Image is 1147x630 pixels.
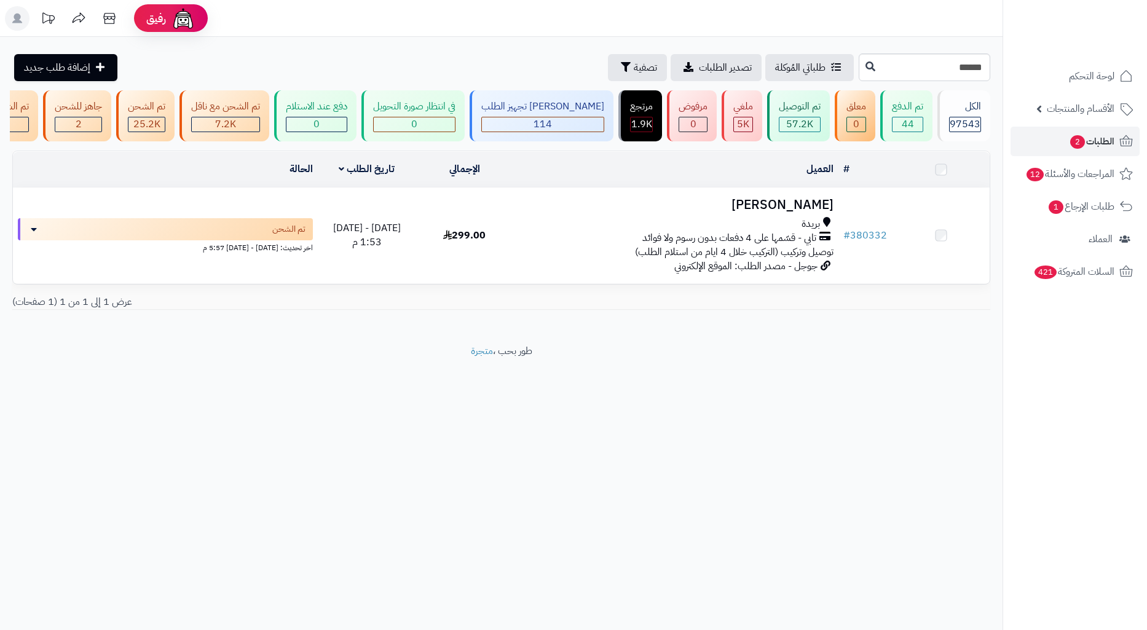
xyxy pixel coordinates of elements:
[1069,68,1114,85] span: لوحة التحكم
[1033,263,1114,280] span: السلات المتروكة
[719,90,765,141] a: ملغي 5K
[1069,133,1114,150] span: الطلبات
[902,117,914,132] span: 44
[191,100,260,114] div: تم الشحن مع ناقل
[779,117,820,132] div: 57228
[128,117,165,132] div: 25183
[892,100,923,114] div: تم الدفع
[843,228,850,243] span: #
[1011,192,1140,221] a: طلبات الإرجاع1
[1025,165,1114,183] span: المراجعات والأسئلة
[1011,127,1140,156] a: الطلبات2
[786,117,813,132] span: 57.2K
[481,100,604,114] div: [PERSON_NAME] تجهيز الطلب
[635,245,834,259] span: توصيل وتركيب (التركيب خلال 4 ايام من استلام الطلب)
[373,100,455,114] div: في انتظار صورة التحويل
[518,198,834,212] h3: [PERSON_NAME]
[733,100,753,114] div: ملغي
[950,117,980,132] span: 97543
[133,117,160,132] span: 25.2K
[3,295,502,309] div: عرض 1 إلى 1 من 1 (1 صفحات)
[775,60,826,75] span: طلباتي المُوكلة
[690,117,696,132] span: 0
[146,11,166,26] span: رفيق
[631,117,652,132] span: 1.9K
[41,90,114,141] a: جاهز للشحن 2
[616,90,664,141] a: مرتجع 1.9K
[630,100,653,114] div: مرتجع
[374,117,455,132] div: 0
[14,54,117,81] a: إضافة طلب جديد
[802,217,820,231] span: بريدة
[128,100,165,114] div: تم الشحن
[949,100,981,114] div: الكل
[671,54,762,81] a: تصدير الطلبات
[737,117,749,132] span: 5K
[1027,168,1044,181] span: 12
[482,117,604,132] div: 114
[853,117,859,132] span: 0
[339,162,395,176] a: تاريخ الطلب
[215,117,236,132] span: 7.2K
[846,100,866,114] div: معلق
[734,117,752,132] div: 5011
[333,221,401,250] span: [DATE] - [DATE] 1:53 م
[642,231,816,245] span: تابي - قسّمها على 4 دفعات بدون رسوم ولا فوائد
[878,90,935,141] a: تم الدفع 44
[24,60,90,75] span: إضافة طلب جديد
[192,117,259,132] div: 7222
[664,90,719,141] a: مرفوض 0
[893,117,923,132] div: 44
[765,54,854,81] a: طلباتي المُوكلة
[55,117,101,132] div: 2
[171,6,195,31] img: ai-face.png
[674,259,818,274] span: جوجل - مصدر الطلب: الموقع الإلكتروني
[843,228,887,243] a: #380332
[679,117,707,132] div: 0
[18,240,313,253] div: اخر تحديث: [DATE] - [DATE] 5:57 م
[286,117,347,132] div: 0
[313,117,320,132] span: 0
[843,162,849,176] a: #
[634,60,657,75] span: تصفية
[1011,61,1140,91] a: لوحة التحكم
[534,117,552,132] span: 114
[33,6,63,34] a: تحديثات المنصة
[1047,198,1114,215] span: طلبات الإرجاع
[449,162,480,176] a: الإجمالي
[411,117,417,132] span: 0
[286,100,347,114] div: دفع عند الاستلام
[290,162,313,176] a: الحالة
[272,90,359,141] a: دفع عند الاستلام 0
[1070,135,1085,149] span: 2
[1047,100,1114,117] span: الأقسام والمنتجات
[1011,224,1140,254] a: العملاء
[1049,200,1063,214] span: 1
[272,223,305,235] span: تم الشحن
[55,100,102,114] div: جاهز للشحن
[765,90,832,141] a: تم التوصيل 57.2K
[467,90,616,141] a: [PERSON_NAME] تجهيز الطلب 114
[631,117,652,132] div: 1856
[779,100,821,114] div: تم التوصيل
[359,90,467,141] a: في انتظار صورة التحويل 0
[1089,230,1113,248] span: العملاء
[832,90,878,141] a: معلق 0
[114,90,177,141] a: تم الشحن 25.2K
[699,60,752,75] span: تصدير الطلبات
[443,228,486,243] span: 299.00
[177,90,272,141] a: تم الشحن مع ناقل 7.2K
[1011,159,1140,189] a: المراجعات والأسئلة12
[608,54,667,81] button: تصفية
[679,100,708,114] div: مرفوض
[1011,257,1140,286] a: السلات المتروكة421
[471,344,493,358] a: متجرة
[935,90,993,141] a: الكل97543
[1063,33,1135,59] img: logo-2.png
[76,117,82,132] span: 2
[847,117,865,132] div: 0
[806,162,834,176] a: العميل
[1035,266,1057,279] span: 421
